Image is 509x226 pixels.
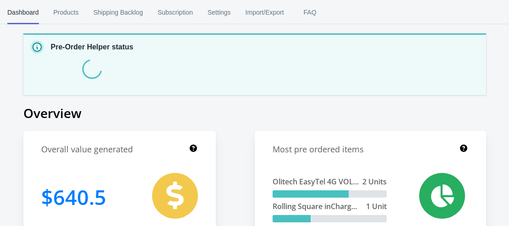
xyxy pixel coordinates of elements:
[366,201,387,211] span: 1 Unit
[273,201,357,211] span: Rolling Square inCharg...
[93,0,143,24] span: Shipping Backlog
[208,0,231,24] span: Settings
[41,183,53,211] span: $
[246,0,284,24] span: Import/Export
[273,144,364,155] h1: Most pre ordered items
[158,0,193,24] span: Subscription
[7,0,39,24] span: Dashboard
[273,177,359,187] span: Olitech EasyTel 4G VOL...
[23,104,486,122] h1: Overview
[362,177,387,187] span: 2 Units
[299,0,322,24] span: FAQ
[54,0,79,24] span: Products
[51,42,134,53] p: Pre-Order Helper status
[41,144,133,155] h1: Overall value generated
[41,173,106,221] h1: 640.5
